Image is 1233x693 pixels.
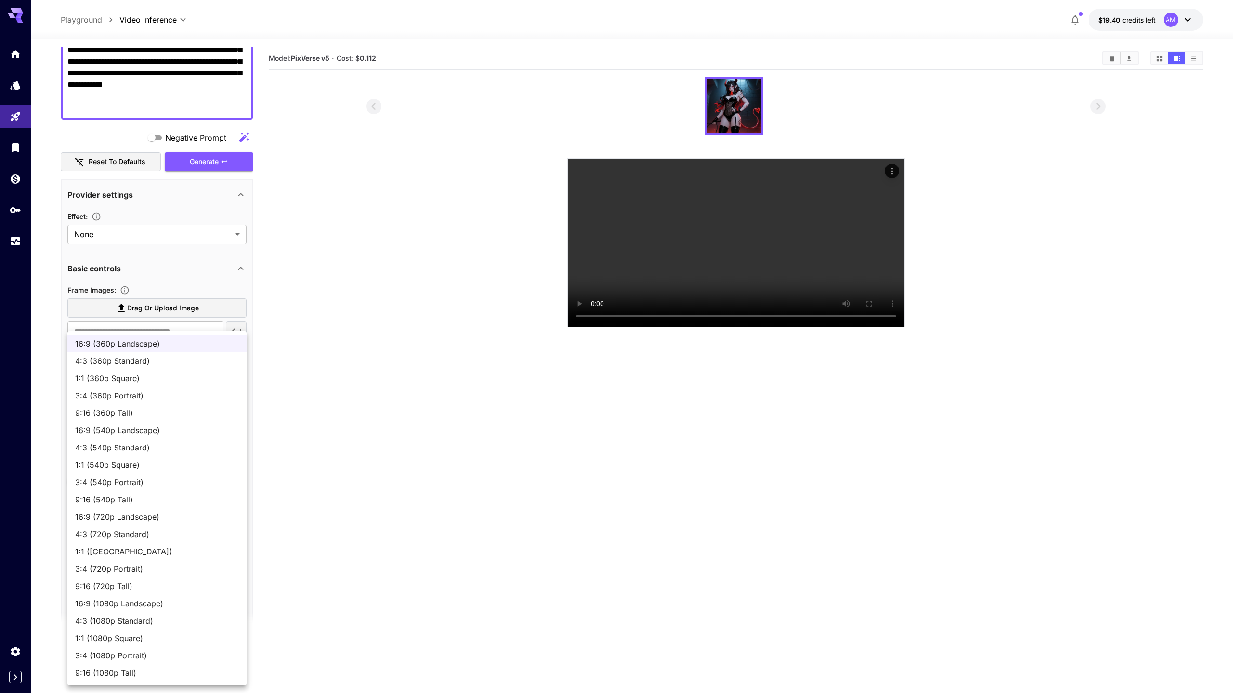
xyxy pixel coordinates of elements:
span: 4:3 (1080p Standard) [75,615,239,627]
span: 16:9 (540p Landscape) [75,424,239,436]
span: 4:3 (720p Standard) [75,528,239,540]
span: 4:3 (540p Standard) [75,442,239,453]
span: 1:1 (1080p Square) [75,632,239,644]
span: 1:1 (540p Square) [75,459,239,471]
span: 3:4 (540p Portrait) [75,476,239,488]
span: 9:16 (360p Tall) [75,407,239,419]
span: 1:1 ([GEOGRAPHIC_DATA]) [75,546,239,557]
span: 3:4 (360p Portrait) [75,390,239,401]
span: 16:9 (720p Landscape) [75,511,239,523]
span: 3:4 (1080p Portrait) [75,650,239,661]
span: 1:1 (360p Square) [75,372,239,384]
span: 16:9 (1080p Landscape) [75,598,239,609]
span: 9:16 (540p Tall) [75,494,239,505]
span: 9:16 (720p Tall) [75,580,239,592]
span: 3:4 (720p Portrait) [75,563,239,575]
span: 9:16 (1080p Tall) [75,667,239,679]
span: 16:9 (360p Landscape) [75,338,239,349]
span: 4:3 (360p Standard) [75,355,239,367]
